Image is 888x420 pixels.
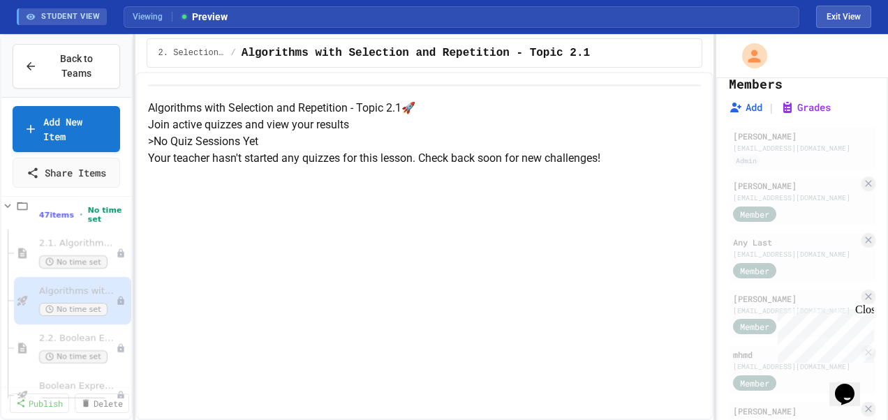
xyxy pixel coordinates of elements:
[733,348,859,361] div: mhmd
[740,377,769,389] span: Member
[740,208,769,220] span: Member
[116,391,126,400] div: Unpublished
[733,249,859,260] div: [EMAIL_ADDRESS][DOMAIN_NAME]
[148,100,701,117] h4: Algorithms with Selection and Repetition - Topic 2.1 🚀
[75,393,129,413] a: Delete
[116,296,126,306] div: Unpublished
[231,47,236,59] span: /
[39,333,116,345] span: 2.2. Boolean Expressions
[13,158,120,188] a: Share Items
[733,236,859,248] div: Any Last
[816,6,871,28] button: Exit student view
[158,47,225,59] span: 2. Selection and Iteration
[148,117,701,133] p: Join active quizzes and view your results
[733,179,859,192] div: [PERSON_NAME]
[80,209,82,220] span: •
[740,264,769,277] span: Member
[740,320,769,333] span: Member
[45,52,108,81] span: Back to Teams
[733,155,760,167] div: Admin
[39,255,108,269] span: No time set
[6,6,96,89] div: Chat with us now!Close
[179,10,228,24] span: Preview
[727,40,771,72] div: My Account
[116,248,126,258] div: Unpublished
[733,193,859,203] div: [EMAIL_ADDRESS][DOMAIN_NAME]
[729,74,783,93] h2: Members
[10,393,69,413] a: Publish
[733,292,859,305] div: [PERSON_NAME]
[729,100,762,114] button: Add
[39,350,108,363] span: No time set
[733,130,871,142] div: [PERSON_NAME]
[39,285,116,297] span: Algorithms with Selection and Repetition - Topic 2.1
[148,150,701,167] p: Your teacher hasn't started any quizzes for this lesson. Check back soon for new challenges!
[780,100,831,114] button: Grades
[133,10,172,23] span: Viewing
[39,238,116,250] span: 2.1. Algorithms with Selection and Repetition
[242,45,590,61] span: Algorithms with Selection and Repetition - Topic 2.1
[13,44,120,89] button: Back to Teams
[733,306,859,316] div: [EMAIL_ADDRESS][DOMAIN_NAME]
[116,343,126,353] div: Unpublished
[39,211,74,220] span: 47 items
[733,405,859,417] div: [PERSON_NAME]
[733,361,859,372] div: [EMAIL_ADDRESS][DOMAIN_NAME]
[829,364,874,406] iframe: chat widget
[768,99,775,116] span: |
[13,106,120,152] a: Add New Item
[148,133,701,150] h5: > No Quiz Sessions Yet
[39,303,108,316] span: No time set
[39,380,116,392] span: Boolean Expressions - Quiz
[733,143,871,153] div: [EMAIL_ADDRESS][DOMAIN_NAME]
[772,303,874,363] iframe: chat widget
[88,206,128,224] span: No time set
[41,11,100,23] span: STUDENT VIEW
